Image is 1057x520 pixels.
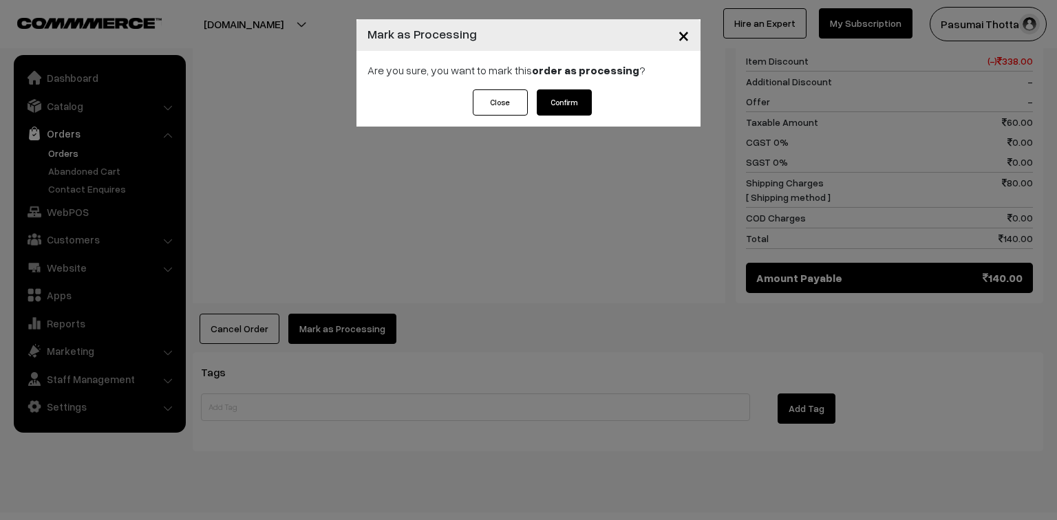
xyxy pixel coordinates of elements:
[356,51,701,89] div: Are you sure, you want to mark this ?
[367,25,477,43] h4: Mark as Processing
[537,89,592,116] button: Confirm
[678,22,690,47] span: ×
[667,14,701,56] button: Close
[473,89,528,116] button: Close
[532,63,639,77] strong: order as processing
